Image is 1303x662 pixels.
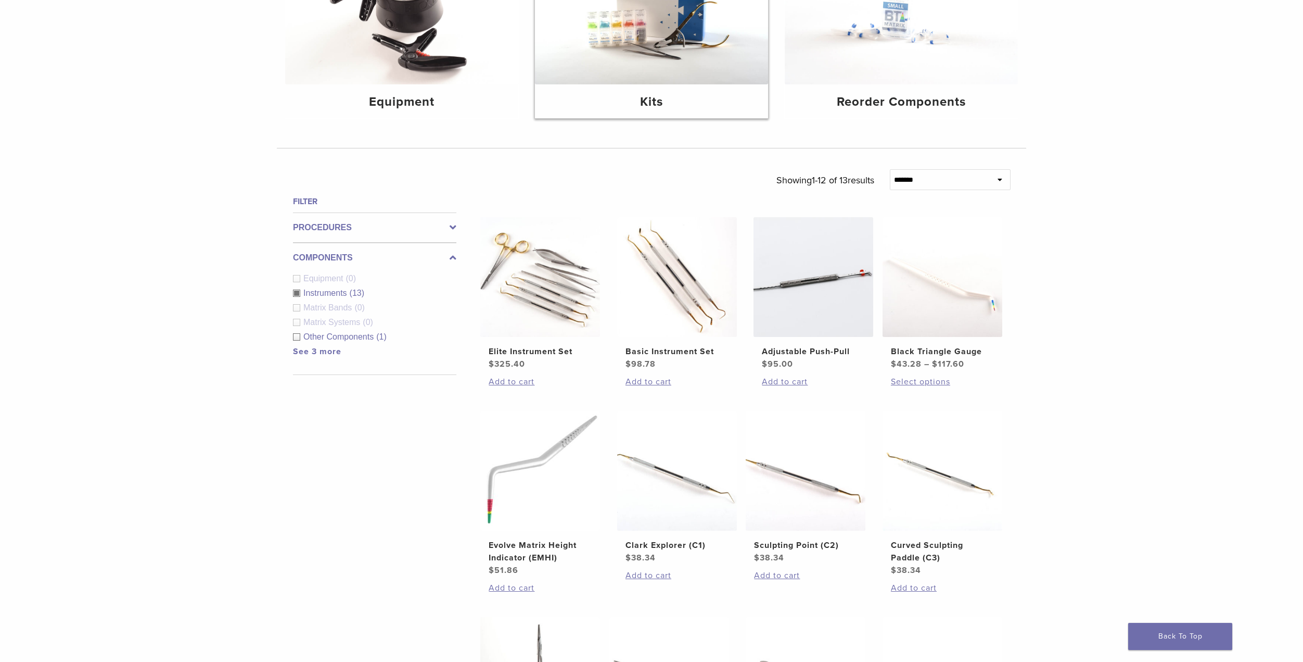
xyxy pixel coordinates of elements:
label: Procedures [293,221,456,234]
bdi: 325.40 [489,359,525,369]
span: (0) [346,274,356,283]
span: 1-12 of 13 [812,174,848,186]
span: $ [932,359,938,369]
bdi: 38.34 [754,553,784,563]
a: Clark Explorer (C1)Clark Explorer (C1) $38.34 [617,411,738,564]
h2: Sculpting Point (C2) [754,539,857,552]
a: Add to cart: “Basic Instrument Set” [625,376,729,388]
span: $ [891,359,897,369]
a: Add to cart: “Adjustable Push-Pull” [762,376,865,388]
a: Add to cart: “Elite Instrument Set” [489,376,592,388]
bdi: 43.28 [891,359,922,369]
a: Basic Instrument SetBasic Instrument Set $98.78 [617,217,738,370]
span: (13) [350,289,364,297]
img: Black Triangle Gauge [883,217,1002,337]
img: Elite Instrument Set [480,217,600,337]
img: Basic Instrument Set [617,217,737,337]
span: $ [625,553,631,563]
h2: Evolve Matrix Height Indicator (EMHI) [489,539,592,564]
a: Sculpting Point (C2)Sculpting Point (C2) $38.34 [745,411,866,564]
h2: Curved Sculpting Paddle (C3) [891,539,994,564]
span: Other Components [303,332,376,341]
bdi: 38.34 [891,565,921,576]
span: Instruments [303,289,350,297]
bdi: 117.60 [932,359,964,369]
h2: Elite Instrument Set [489,345,592,358]
span: $ [891,565,897,576]
a: Curved Sculpting Paddle (C3)Curved Sculpting Paddle (C3) $38.34 [882,411,1003,577]
span: $ [754,553,760,563]
span: $ [625,359,631,369]
img: Sculpting Point (C2) [746,411,865,531]
a: Evolve Matrix Height Indicator (EMHI)Evolve Matrix Height Indicator (EMHI) $51.86 [480,411,601,577]
a: Adjustable Push-PullAdjustable Push-Pull $95.00 [753,217,874,370]
bdi: 95.00 [762,359,793,369]
a: Add to cart: “Sculpting Point (C2)” [754,569,857,582]
span: (0) [363,318,373,327]
h4: Equipment [293,93,510,111]
span: Matrix Bands [303,303,354,312]
img: Evolve Matrix Height Indicator (EMHI) [480,411,600,531]
h4: Kits [543,93,760,111]
bdi: 38.34 [625,553,656,563]
a: Select options for “Black Triangle Gauge” [891,376,994,388]
span: $ [762,359,768,369]
img: Clark Explorer (C1) [617,411,737,531]
a: Add to cart: “Evolve Matrix Height Indicator (EMHI)” [489,582,592,594]
a: See 3 more [293,346,341,357]
p: Showing results [776,169,874,191]
a: Elite Instrument SetElite Instrument Set $325.40 [480,217,601,370]
bdi: 51.86 [489,565,518,576]
span: $ [489,565,494,576]
span: Equipment [303,274,346,283]
span: $ [489,359,494,369]
h2: Black Triangle Gauge [891,345,994,358]
h4: Reorder Components [793,93,1010,111]
h2: Clark Explorer (C1) [625,539,729,552]
a: Back To Top [1128,623,1232,650]
h2: Basic Instrument Set [625,345,729,358]
a: Add to cart: “Clark Explorer (C1)” [625,569,729,582]
h2: Adjustable Push-Pull [762,345,865,358]
span: Matrix Systems [303,318,363,327]
span: (0) [354,303,365,312]
img: Curved Sculpting Paddle (C3) [883,411,1002,531]
a: Black Triangle GaugeBlack Triangle Gauge [882,217,1003,370]
a: Add to cart: “Curved Sculpting Paddle (C3)” [891,582,994,594]
span: – [924,359,929,369]
bdi: 98.78 [625,359,656,369]
span: (1) [376,332,387,341]
img: Adjustable Push-Pull [753,217,873,337]
label: Components [293,252,456,264]
h4: Filter [293,195,456,208]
